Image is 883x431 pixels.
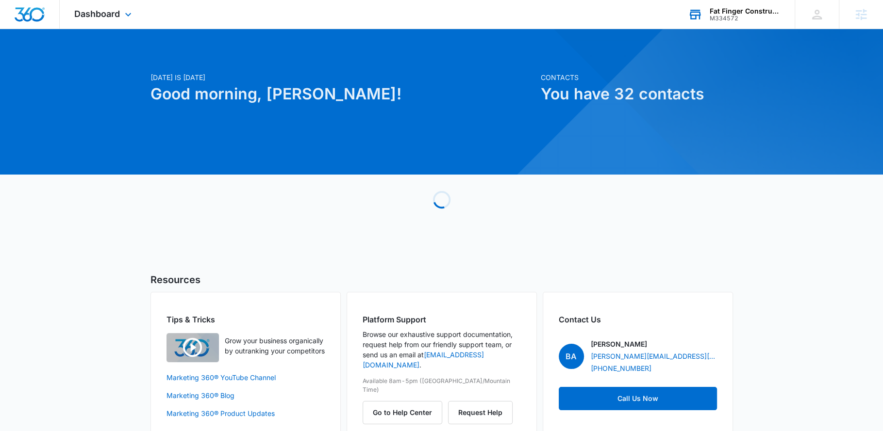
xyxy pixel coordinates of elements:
h2: Platform Support [363,314,521,325]
h2: Tips & Tricks [167,314,325,325]
button: Request Help [448,401,513,424]
h5: Resources [150,272,733,287]
p: Available 8am-5pm ([GEOGRAPHIC_DATA]/Mountain Time) [363,377,521,394]
div: account id [710,15,781,22]
span: Dashboard [74,9,120,19]
a: Call Us Now [559,387,717,410]
p: [DATE] is [DATE] [150,72,535,82]
a: Marketing 360® Product Updates [167,408,325,418]
div: account name [710,7,781,15]
button: Go to Help Center [363,401,442,424]
p: Grow your business organically by outranking your competitors [225,335,325,356]
img: Quick Overview Video [167,333,219,362]
h1: You have 32 contacts [541,82,733,106]
p: Browse our exhaustive support documentation, request help from our friendly support team, or send... [363,329,521,370]
p: [PERSON_NAME] [591,339,647,349]
a: [PERSON_NAME][EMAIL_ADDRESS][PERSON_NAME][DOMAIN_NAME] [591,351,717,361]
a: Request Help [448,408,513,416]
p: Contacts [541,72,733,82]
a: [PHONE_NUMBER] [591,363,651,373]
span: BA [559,344,584,369]
a: Marketing 360® YouTube Channel [167,372,325,383]
a: Go to Help Center [363,408,448,416]
a: Marketing 360® Blog [167,390,325,400]
h2: Contact Us [559,314,717,325]
h1: Good morning, [PERSON_NAME]! [150,82,535,106]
